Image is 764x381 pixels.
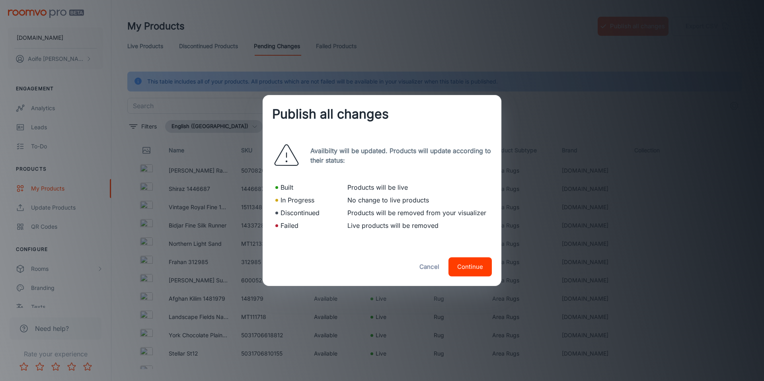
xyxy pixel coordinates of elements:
[347,221,489,230] p: Live products will be removed
[415,257,444,276] button: Cancel
[347,183,489,192] p: Products will be live
[448,257,492,276] button: Continue
[263,95,501,133] h2: Publish all changes
[310,146,492,165] p: Availbilty will be updated. Products will update according to their status:
[281,195,314,205] p: In Progress
[281,221,298,230] p: Failed
[347,195,489,205] p: No change to live products
[347,208,489,218] p: Products will be removed from your visualizer
[281,208,320,218] p: Discontinued
[281,183,293,192] p: Built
